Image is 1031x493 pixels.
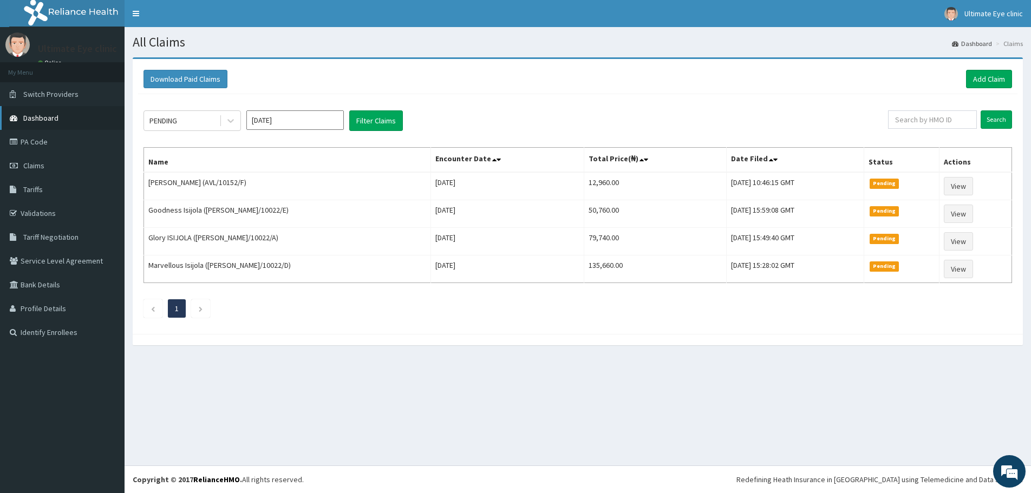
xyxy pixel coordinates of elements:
[727,228,864,255] td: [DATE] 15:49:40 GMT
[20,54,44,81] img: d_794563401_company_1708531726252_794563401
[349,110,403,131] button: Filter Claims
[193,475,240,484] a: RelianceHMO
[38,44,117,54] p: Ultimate Eye clinic
[23,113,58,123] span: Dashboard
[430,255,584,283] td: [DATE]
[944,260,973,278] a: View
[151,304,155,313] a: Previous page
[993,39,1023,48] li: Claims
[143,70,227,88] button: Download Paid Claims
[144,228,431,255] td: Glory ISIJOLA ([PERSON_NAME]/10022/A)
[736,474,1023,485] div: Redefining Heath Insurance in [GEOGRAPHIC_DATA] using Telemedicine and Data Science!
[56,61,182,75] div: Chat with us now
[944,7,958,21] img: User Image
[430,148,584,173] th: Encounter Date
[981,110,1012,129] input: Search
[870,206,899,216] span: Pending
[178,5,204,31] div: Minimize live chat window
[5,295,206,333] textarea: Type your message and hit 'Enter'
[944,232,973,251] a: View
[870,179,899,188] span: Pending
[727,200,864,228] td: [DATE] 15:59:08 GMT
[584,228,727,255] td: 79,740.00
[966,70,1012,88] a: Add Claim
[584,172,727,200] td: 12,960.00
[38,59,64,67] a: Online
[144,148,431,173] th: Name
[23,185,43,194] span: Tariffs
[430,172,584,200] td: [DATE]
[198,304,203,313] a: Next page
[23,161,44,170] span: Claims
[144,255,431,283] td: Marvellous Isijola ([PERSON_NAME]/10022/D)
[864,148,939,173] th: Status
[584,148,727,173] th: Total Price(₦)
[964,9,1023,18] span: Ultimate Eye clinic
[430,228,584,255] td: [DATE]
[944,177,973,195] a: View
[727,148,864,173] th: Date Filed
[144,200,431,228] td: Goodness Isijola ([PERSON_NAME]/10022/E)
[149,115,177,126] div: PENDING
[133,475,242,484] strong: Copyright © 2017 .
[63,136,149,246] span: We're online!
[133,35,1023,49] h1: All Claims
[888,110,977,129] input: Search by HMO ID
[23,89,79,99] span: Switch Providers
[430,200,584,228] td: [DATE]
[939,148,1012,173] th: Actions
[870,261,899,271] span: Pending
[23,232,79,242] span: Tariff Negotiation
[175,304,179,313] a: Page 1 is your current page
[584,200,727,228] td: 50,760.00
[952,39,992,48] a: Dashboard
[246,110,344,130] input: Select Month and Year
[5,32,30,57] img: User Image
[727,172,864,200] td: [DATE] 10:46:15 GMT
[144,172,431,200] td: [PERSON_NAME] (AVL/10152/F)
[584,255,727,283] td: 135,660.00
[870,234,899,244] span: Pending
[125,465,1031,493] footer: All rights reserved.
[727,255,864,283] td: [DATE] 15:28:02 GMT
[944,205,973,223] a: View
